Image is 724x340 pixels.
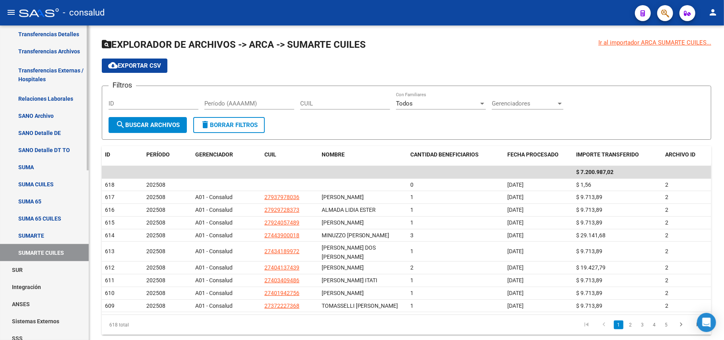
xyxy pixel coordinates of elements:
[576,248,603,254] span: $ 9.713,89
[102,146,143,163] datatable-header-cell: ID
[614,320,623,329] a: 1
[264,277,299,283] span: 27403409486
[146,290,165,296] span: 202508
[195,151,233,158] span: GERENCIADOR
[665,219,668,226] span: 2
[195,303,233,309] span: A01 - Consalud
[322,244,376,260] span: [PERSON_NAME] DOS [PERSON_NAME]
[146,303,165,309] span: 202508
[576,303,603,309] span: $ 9.713,89
[665,194,668,200] span: 2
[576,182,592,188] span: $ 1,56
[105,303,115,309] span: 609
[576,232,606,238] span: $ 29.141,68
[648,318,660,332] li: page 4
[407,146,504,163] datatable-header-cell: CANTIDAD BENEFICIARIOS
[665,207,668,213] span: 2
[410,219,413,226] span: 1
[507,290,524,296] span: [DATE]
[109,117,187,133] button: Buscar Archivos
[146,182,165,188] span: 202508
[264,303,299,309] span: 27372227368
[108,61,118,70] mat-icon: cloud_download
[146,207,165,213] span: 202508
[195,232,233,238] span: A01 - Consalud
[665,303,668,309] span: 2
[410,207,413,213] span: 1
[105,264,115,271] span: 612
[410,290,413,296] span: 1
[660,318,672,332] li: page 5
[625,318,637,332] li: page 2
[102,39,366,50] span: EXPLORADOR DE ARCHIVOS -> ARCA -> SUMARTE CUILES
[665,151,695,158] span: ARCHIVO ID
[576,151,639,158] span: IMPORTE TRANSFERIDO
[662,320,671,329] a: 5
[662,146,711,163] datatable-header-cell: ARCHIVO ID
[492,100,556,107] span: Gerenciadores
[507,151,559,158] span: FECHA PROCESADO
[146,151,170,158] span: PERÍODO
[264,264,299,271] span: 27404137439
[410,151,479,158] span: CANTIDAD BENEFICIARIOS
[507,219,524,226] span: [DATE]
[105,151,110,158] span: ID
[63,4,105,21] span: - consalud
[264,290,299,296] span: 27401942756
[708,8,718,17] mat-icon: person
[674,320,689,329] a: go to next page
[322,232,390,238] span: MINUZZO [PERSON_NAME]
[195,219,233,226] span: A01 - Consalud
[192,146,261,163] datatable-header-cell: GERENCIADOR
[195,277,233,283] span: A01 - Consalud
[507,207,524,213] span: [DATE]
[665,264,668,271] span: 2
[146,219,165,226] span: 202508
[410,264,413,271] span: 2
[108,62,161,69] span: Exportar CSV
[264,232,299,238] span: 27443900018
[322,277,378,283] span: [PERSON_NAME] ITATI
[261,146,318,163] datatable-header-cell: CUIL
[626,320,635,329] a: 2
[116,121,180,129] span: Buscar Archivos
[264,194,299,200] span: 27937978036
[105,194,115,200] span: 617
[195,194,233,200] span: A01 - Consalud
[322,290,364,296] span: [PERSON_NAME]
[665,290,668,296] span: 2
[665,277,668,283] span: 2
[264,248,299,254] span: 27434189972
[507,182,524,188] span: [DATE]
[410,182,413,188] span: 0
[598,38,711,47] div: Ir al importador ARCA SUMARTE CUILES...
[665,248,668,254] span: 2
[596,320,611,329] a: go to previous page
[322,264,364,271] span: [PERSON_NAME]
[146,248,165,254] span: 202508
[105,290,115,296] span: 610
[6,8,16,17] mat-icon: menu
[507,264,524,271] span: [DATE]
[102,59,167,73] button: Exportar CSV
[102,315,222,335] div: 618 total
[146,232,165,238] span: 202508
[576,219,603,226] span: $ 9.713,89
[146,264,165,271] span: 202508
[504,146,573,163] datatable-header-cell: FECHA PROCESADO
[410,248,413,254] span: 1
[322,303,398,309] span: TOMASSELLI [PERSON_NAME]
[697,313,716,332] div: Open Intercom Messenger
[638,320,647,329] a: 3
[576,264,606,271] span: $ 19.427,79
[105,219,115,226] span: 615
[573,146,662,163] datatable-header-cell: IMPORTE TRANSFERIDO
[576,277,603,283] span: $ 9.713,89
[322,219,364,226] span: [PERSON_NAME]
[576,194,603,200] span: $ 9.713,89
[576,207,603,213] span: $ 9.713,89
[105,277,115,283] span: 611
[195,207,233,213] span: A01 - Consalud
[576,290,603,296] span: $ 9.713,89
[507,248,524,254] span: [DATE]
